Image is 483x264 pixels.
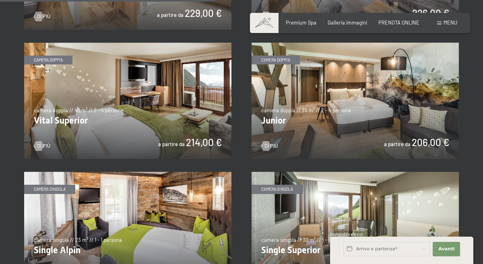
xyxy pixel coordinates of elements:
[37,13,50,20] span: Di più
[330,232,363,237] span: Richiesta express
[252,43,459,47] a: Junior
[24,43,231,159] img: Vital Superior
[34,142,50,150] a: Di più
[37,142,50,150] span: Di più
[286,19,316,26] a: Premium Spa
[252,43,459,159] img: Junior
[438,246,454,252] span: Avanti
[328,19,367,26] a: Galleria immagini
[24,43,231,47] a: Vital Superior
[264,142,278,150] span: Di più
[261,142,278,150] a: Di più
[24,172,231,176] a: Single Alpin
[444,19,457,26] span: Menu
[252,172,459,176] a: Single Superior
[378,19,419,26] a: PRENOTA ONLINE
[433,242,460,256] button: Avanti
[34,13,50,20] a: Di più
